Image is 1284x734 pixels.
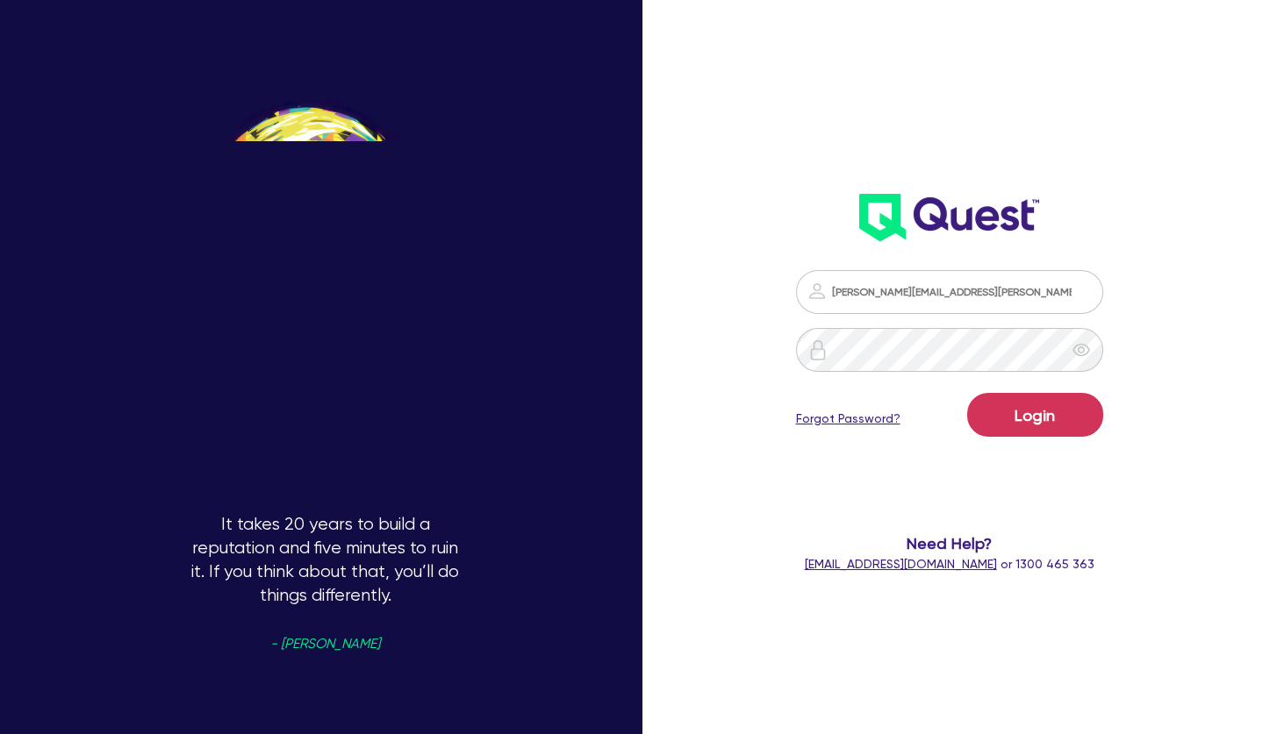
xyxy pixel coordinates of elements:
[805,557,997,571] a: [EMAIL_ADDRESS][DOMAIN_NAME]
[807,281,828,302] img: icon-password
[784,531,1114,555] span: Need Help?
[796,270,1103,314] input: Email address
[805,557,1094,571] span: or 1300 465 363
[796,410,900,428] a: Forgot Password?
[807,339,829,360] img: icon-password
[1072,341,1090,359] span: eye
[859,194,1039,241] img: wH2k97JdezQIQAAAABJRU5ErkJggg==
[270,638,380,651] span: - [PERSON_NAME]
[967,393,1103,437] button: Login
